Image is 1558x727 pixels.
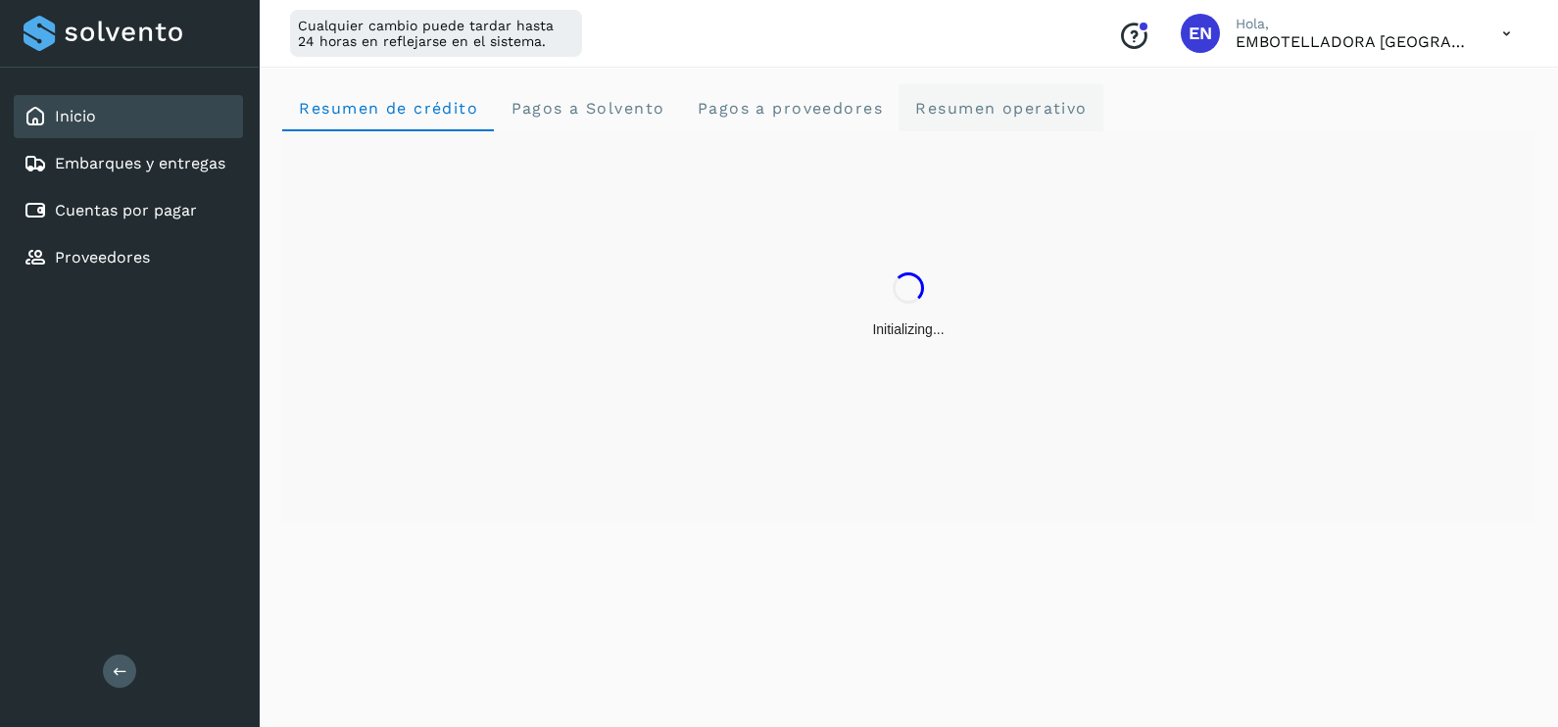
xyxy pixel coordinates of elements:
[55,154,225,172] a: Embarques y entregas
[290,10,582,57] div: Cualquier cambio puede tardar hasta 24 horas en reflejarse en el sistema.
[1236,32,1471,51] p: EMBOTELLADORA NIAGARA DE MEXICO
[696,99,883,118] span: Pagos a proveedores
[55,248,150,267] a: Proveedores
[510,99,664,118] span: Pagos a Solvento
[14,189,243,232] div: Cuentas por pagar
[55,201,197,219] a: Cuentas por pagar
[298,99,478,118] span: Resumen de crédito
[1236,16,1471,32] p: Hola,
[14,142,243,185] div: Embarques y entregas
[55,107,96,125] a: Inicio
[14,236,243,279] div: Proveedores
[14,95,243,138] div: Inicio
[914,99,1088,118] span: Resumen operativo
